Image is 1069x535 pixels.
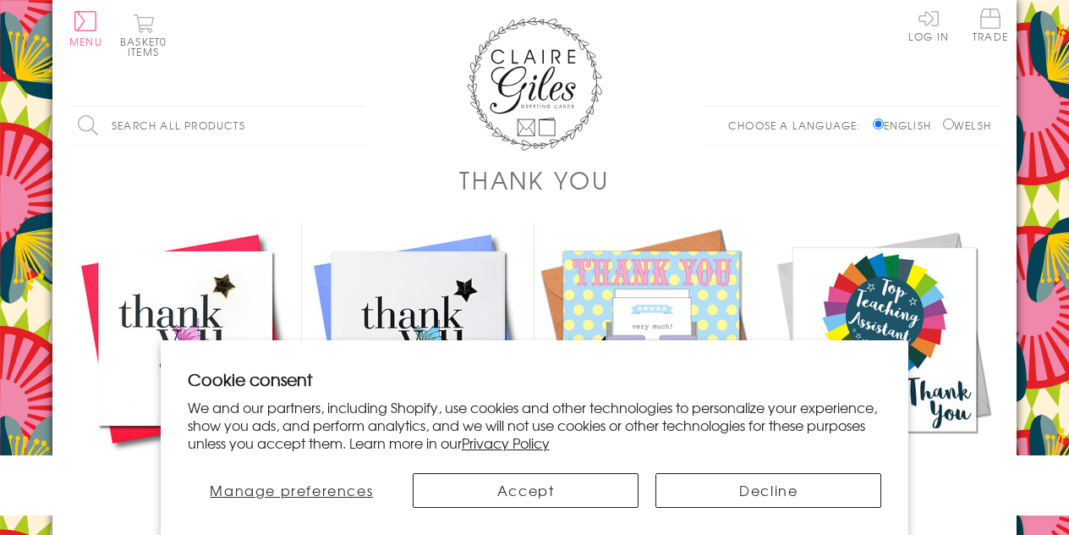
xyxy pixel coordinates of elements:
button: Accept [413,473,639,508]
img: Claire Giles Greetings Cards [467,17,602,151]
a: Thank You Card, Typewriter, Thank You Very Much! £3.50 Add to Basket [534,223,767,516]
a: Thank You Teaching Assistant Card, Rosette, Embellished with a colourful tassel £3.75 Add to Basket [767,223,1000,516]
h2: Cookie consent [188,367,882,391]
label: English [873,118,940,133]
button: Menu [69,11,102,47]
input: Search [348,107,365,145]
a: Log In [908,8,949,41]
span: Trade [973,8,1008,41]
img: Thank You Card, Typewriter, Thank You Very Much! [534,223,767,455]
input: Search all products [69,107,365,145]
a: Privacy Policy [462,433,550,453]
span: Manage preferences [210,480,373,500]
span: 0 items [128,34,167,59]
p: We and our partners, including Shopify, use cookies and other technologies to personalize your ex... [188,399,882,451]
img: Thank You Card, Blue Star, Thank You Very Much, Embellished with a padded star [302,223,534,455]
h1: Thank You [459,163,610,197]
a: Thank You Card, Pink Star, Thank You Very Much, Embellished with a padded star £3.50 Add to Basket [69,223,302,516]
img: Thank You Teaching Assistant Card, Rosette, Embellished with a colourful tassel [767,223,1000,455]
button: Manage preferences [188,473,396,508]
p: Choose a language: [728,118,869,133]
a: Thank You Card, Blue Star, Thank You Very Much, Embellished with a padded star £3.50 Add to Basket [302,223,534,516]
button: Decline [655,473,881,508]
input: Welsh [943,119,954,130]
span: Menu [69,34,102,49]
img: Thank You Card, Pink Star, Thank You Very Much, Embellished with a padded star [69,223,302,455]
input: English [873,119,884,130]
button: Basket0 items [120,14,167,57]
label: Welsh [943,118,991,133]
a: Trade [973,8,1008,45]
